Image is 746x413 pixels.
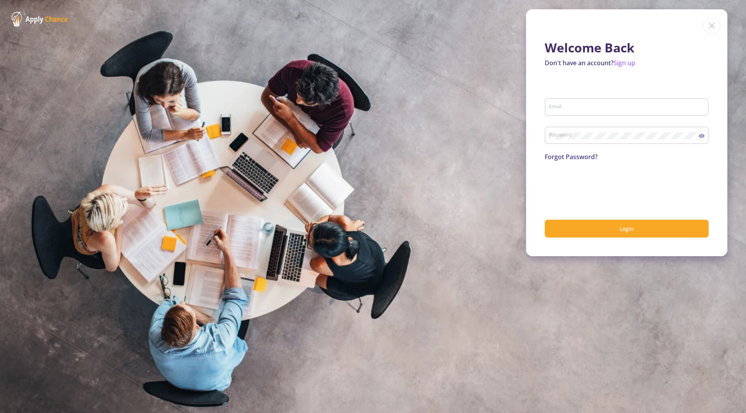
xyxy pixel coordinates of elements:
[545,171,663,201] iframe: reCAPTCHA
[545,58,709,68] p: Don't have an account?
[545,220,709,238] button: Login
[703,17,720,34] img: close icon
[545,40,709,55] h1: Welcome Back
[614,59,635,67] a: Sign up
[545,153,598,161] a: Forgot Password?
[620,225,634,233] span: Login
[12,12,68,26] img: ApplyChance Logo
